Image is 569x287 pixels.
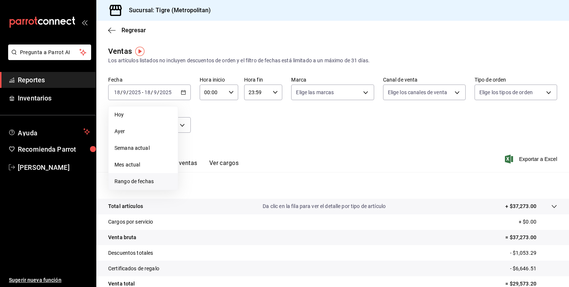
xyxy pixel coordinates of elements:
[168,159,197,172] button: Ver ventas
[142,89,143,95] span: -
[114,128,172,135] span: Ayer
[153,89,157,95] input: --
[108,27,146,34] button: Regresar
[479,89,533,96] span: Elige los tipos de orden
[144,89,151,95] input: --
[108,265,159,273] p: Certificados de regalo
[475,77,557,82] label: Tipo de orden
[18,162,90,172] span: [PERSON_NAME]
[5,54,91,62] a: Pregunta a Parrot AI
[505,202,536,210] p: + $37,273.00
[108,181,557,190] p: Resumen
[506,155,557,164] button: Exportar a Excel
[263,202,386,210] p: Da clic en la fila para ver el detalle por tipo de artículo
[157,89,159,95] span: /
[291,77,374,82] label: Marca
[114,111,172,119] span: Hoy
[510,249,557,257] p: - $1,053.29
[388,89,447,96] span: Elige los canales de venta
[81,19,87,25] button: open_drawer_menu
[20,49,80,56] span: Pregunta a Parrot AI
[244,77,283,82] label: Hora fin
[18,144,90,154] span: Recomienda Parrot
[200,77,238,82] label: Hora inicio
[108,202,143,210] p: Total artículos
[519,218,557,226] p: + $0.00
[108,218,153,226] p: Cargos por servicio
[209,159,239,172] button: Ver cargos
[18,127,80,136] span: Ayuda
[120,159,239,172] div: navigation tabs
[8,44,91,60] button: Pregunta a Parrot AI
[114,161,172,169] span: Mes actual
[159,89,172,95] input: ----
[108,57,557,65] div: Los artículos listados no incluyen descuentos de orden y el filtro de fechas está limitado a un m...
[108,77,191,82] label: Fecha
[135,47,144,56] img: Tooltip marker
[505,234,557,241] p: = $37,273.00
[9,276,90,284] span: Sugerir nueva función
[114,89,120,95] input: --
[108,46,132,57] div: Ventas
[114,144,172,152] span: Semana actual
[108,249,153,257] p: Descuentos totales
[108,234,136,241] p: Venta bruta
[510,265,557,273] p: - $6,646.51
[129,89,141,95] input: ----
[122,27,146,34] span: Regresar
[120,89,123,95] span: /
[114,178,172,185] span: Rango de fechas
[123,6,211,15] h3: Sucursal: Tigre (Metropolitan)
[296,89,334,96] span: Elige las marcas
[18,75,90,85] span: Reportes
[383,77,466,82] label: Canal de venta
[123,89,126,95] input: --
[151,89,153,95] span: /
[18,93,90,103] span: Inventarios
[126,89,129,95] span: /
